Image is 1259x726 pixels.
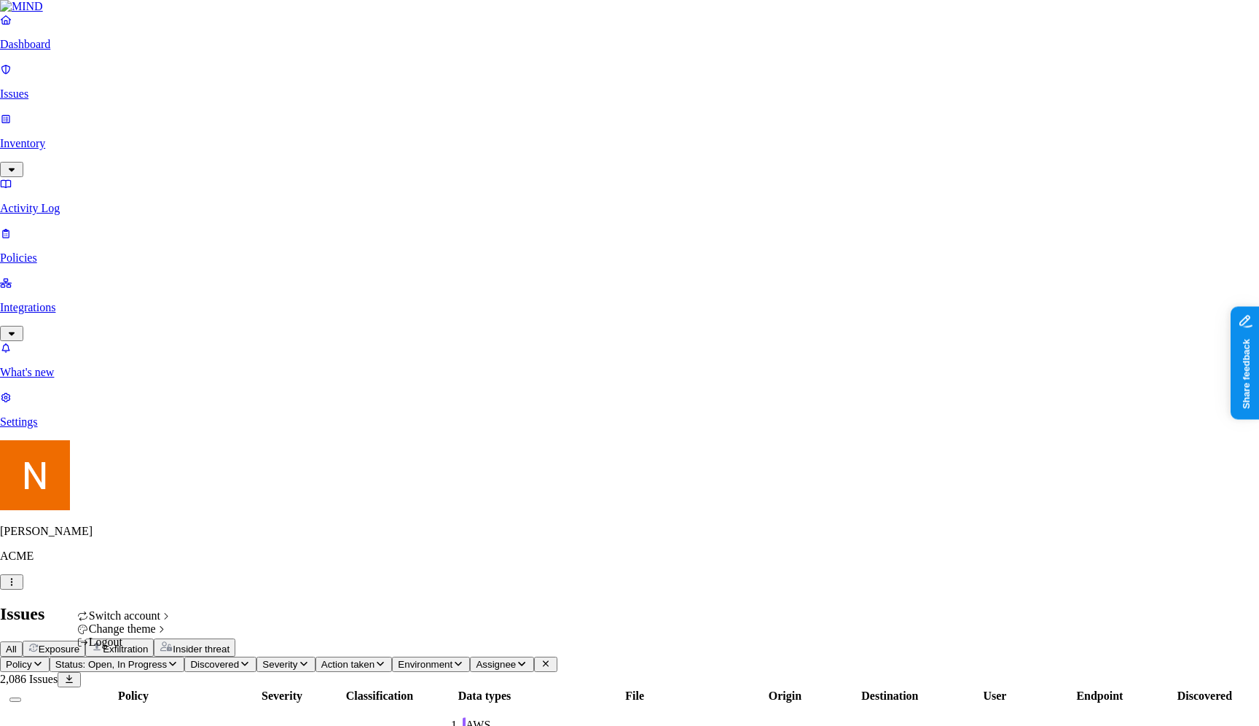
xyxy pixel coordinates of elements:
div: File [538,690,731,703]
button: Select all [9,698,21,702]
span: Severity [262,659,297,670]
span: Assignee [476,659,516,670]
div: Policy [31,690,235,703]
span: Switch account [89,609,160,622]
span: Exfiltration [103,644,148,655]
span: Exposure [39,644,79,655]
span: Status: Open, In Progress [55,659,167,670]
div: Destination [839,690,941,703]
div: User [944,690,1046,703]
div: Severity [238,690,326,703]
span: Discovered [190,659,239,670]
span: Change theme [89,622,156,635]
span: Action taken [321,659,374,670]
span: All [6,644,17,655]
div: Logout [77,636,173,649]
span: Environment [398,659,452,670]
span: Policy [6,659,32,670]
div: Classification [329,690,431,703]
div: Endpoint [1048,690,1150,703]
div: Discovered [1153,690,1255,703]
span: Insider threat [173,644,230,655]
div: Origin [734,690,836,703]
div: Data types [434,690,536,703]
